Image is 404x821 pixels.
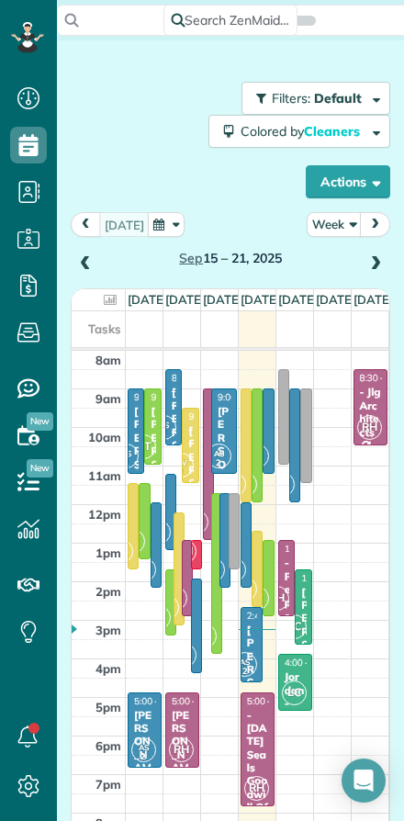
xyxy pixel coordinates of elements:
[95,545,121,560] span: 1pm
[357,415,382,440] span: RH
[232,82,390,115] a: Filters: Default
[95,353,121,367] span: 8am
[316,292,355,307] a: [DATE]
[169,737,194,762] span: RH
[88,430,121,444] span: 10am
[171,386,176,557] div: [PERSON_NAME]
[244,776,269,801] span: RH
[151,391,200,403] span: 9:00 - 11:00
[359,386,382,439] div: - Jlg Architects
[218,391,267,403] span: 9:00 - 11:15
[214,448,224,458] span: AS
[241,292,280,307] a: [DATE]
[246,624,258,795] div: [PERSON_NAME]
[247,695,291,707] span: 5:00 - 8:00
[95,391,121,406] span: 9am
[360,212,390,237] button: next
[278,292,318,307] a: [DATE]
[179,250,203,266] span: Sep
[95,700,121,714] span: 5pm
[27,412,53,431] span: New
[285,657,329,669] span: 4:00 - 5:30
[247,610,291,622] span: 2:45 - 4:45
[95,777,121,792] span: 7pm
[103,252,358,265] h2: 15 – 21, 2025
[342,759,386,803] div: Open Intercom Messenger
[295,405,297,577] div: [PERSON_NAME]
[241,123,366,140] span: Colored by
[133,405,139,577] div: [PERSON_NAME]
[282,680,307,705] span: LC
[246,519,248,783] div: Casidie [PERSON_NAME]
[284,557,289,662] div: - Pepsi Co
[165,292,205,307] a: [DATE]
[188,410,238,422] span: 9:30 - 11:30
[144,500,146,671] div: [PERSON_NAME]
[95,738,121,753] span: 6pm
[172,695,216,707] span: 5:00 - 7:00
[285,543,329,555] span: 1:00 - 3:00
[88,507,121,522] span: 12pm
[132,748,155,766] small: 2
[233,663,256,680] small: 2
[284,386,286,557] div: [PERSON_NAME]
[71,212,101,237] button: prev
[300,586,306,758] div: [PERSON_NAME]
[88,321,121,336] span: Tasks
[88,468,121,483] span: 11am
[208,455,230,472] small: 2
[307,212,362,237] button: Week
[301,572,345,584] span: 1:45 - 3:45
[139,742,149,752] span: AS
[175,457,187,467] span: JW
[150,405,155,577] div: [PERSON_NAME]
[306,165,390,198] button: Actions
[246,405,248,577] div: [PERSON_NAME]
[95,584,121,599] span: 2pm
[257,547,259,719] div: [PERSON_NAME]
[304,123,363,140] span: Cleaners
[156,519,158,691] div: [PERSON_NAME]
[353,292,393,307] a: [DATE]
[257,405,259,577] div: [PERSON_NAME]
[203,292,242,307] a: [DATE]
[268,557,270,728] div: [PERSON_NAME]
[284,670,307,789] div: Jordan - Big River Builders
[306,405,308,577] div: [PERSON_NAME]
[208,115,390,148] button: Colored byCleaners
[99,212,150,237] button: [DATE]
[134,391,184,403] span: 9:00 - 11:15
[241,82,390,115] button: Filters: Default
[268,405,270,577] div: [PERSON_NAME]
[27,459,53,478] span: New
[187,424,193,596] div: [PERSON_NAME]
[314,90,363,107] span: Default
[172,372,221,384] span: 8:30 - 10:30
[134,695,178,707] span: 5:00 - 7:00
[133,500,135,671] div: [PERSON_NAME]
[128,292,167,307] a: [DATE]
[95,661,121,676] span: 4pm
[240,657,250,667] span: AS
[272,90,310,107] span: Filters:
[95,623,121,637] span: 3pm
[217,405,231,550] div: [PERSON_NAME]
